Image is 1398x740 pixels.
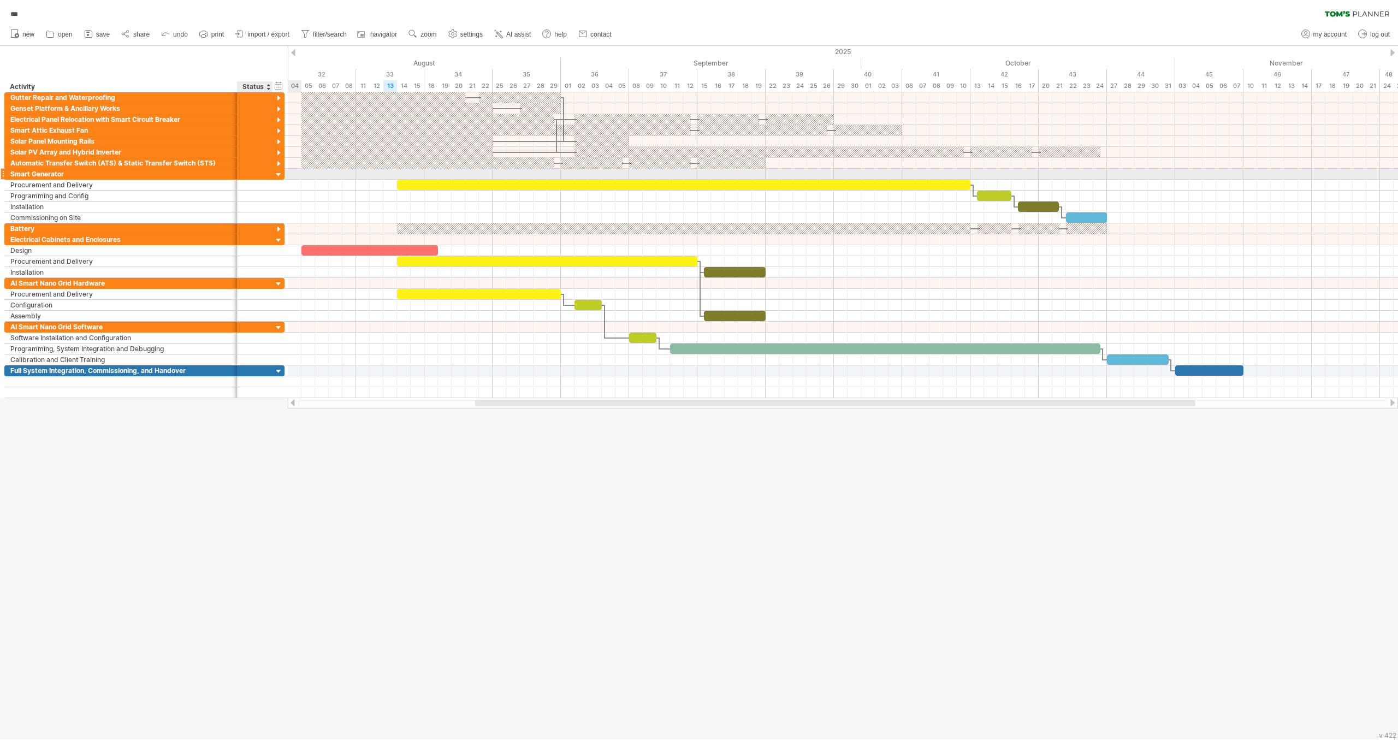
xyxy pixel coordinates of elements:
div: 47 [1312,69,1380,80]
div: Thursday, 13 November 2025 [1284,80,1298,92]
span: new [22,31,34,38]
div: Tuesday, 4 November 2025 [1189,80,1202,92]
div: Tuesday, 30 September 2025 [848,80,861,92]
div: Wednesday, 20 August 2025 [452,80,465,92]
div: Friday, 8 August 2025 [342,80,356,92]
div: Monday, 17 November 2025 [1312,80,1325,92]
div: Wednesday, 15 October 2025 [998,80,1011,92]
div: October 2025 [861,57,1175,69]
span: navigator [370,31,397,38]
div: Tuesday, 21 October 2025 [1052,80,1066,92]
div: Friday, 31 October 2025 [1162,80,1175,92]
div: Wednesday, 6 August 2025 [315,80,329,92]
div: Wednesday, 24 September 2025 [793,80,807,92]
div: Tuesday, 7 October 2025 [916,80,929,92]
div: Programming, System Integration and Debugging [10,344,232,354]
span: print [211,31,224,38]
div: Automatic Transfer Switch (ATS) & Static Transfer Switch (STS) [10,158,232,168]
div: Wednesday, 5 November 2025 [1202,80,1216,92]
div: Wednesday, 10 September 2025 [656,80,670,92]
div: Software Installation and Configuration [10,333,232,343]
div: Configuration [10,300,232,310]
div: Monday, 25 August 2025 [493,80,506,92]
div: 41 [902,69,970,80]
a: import / export [233,27,293,42]
div: September 2025 [561,57,861,69]
div: Wednesday, 27 August 2025 [520,80,534,92]
div: Friday, 29 August 2025 [547,80,561,92]
span: log out [1370,31,1390,38]
a: save [81,27,113,42]
div: Tuesday, 11 November 2025 [1257,80,1271,92]
div: Friday, 15 August 2025 [411,80,424,92]
div: Monday, 22 September 2025 [766,80,779,92]
div: August 2025 [274,57,561,69]
span: my account [1313,31,1347,38]
div: Calibration and Client Training [10,354,232,365]
div: 37 [629,69,697,80]
span: zoom [420,31,436,38]
div: Wednesday, 3 September 2025 [588,80,602,92]
div: Thursday, 28 August 2025 [534,80,547,92]
div: Thursday, 6 November 2025 [1216,80,1230,92]
div: Friday, 7 November 2025 [1230,80,1243,92]
div: Friday, 26 September 2025 [820,80,834,92]
div: Monday, 10 November 2025 [1243,80,1257,92]
div: Monday, 8 September 2025 [629,80,643,92]
a: share [119,27,153,42]
span: open [58,31,73,38]
div: Monday, 20 October 2025 [1039,80,1052,92]
span: help [554,31,567,38]
div: Friday, 22 August 2025 [479,80,493,92]
div: 44 [1107,69,1175,80]
div: Tuesday, 19 August 2025 [438,80,452,92]
div: Friday, 5 September 2025 [615,80,629,92]
div: Full System Integration, Commissioning, and Handover [10,365,232,376]
div: Thursday, 11 September 2025 [670,80,684,92]
div: Friday, 14 November 2025 [1298,80,1312,92]
div: Thursday, 4 September 2025 [602,80,615,92]
a: help [540,27,570,42]
div: Thursday, 7 August 2025 [329,80,342,92]
div: Monday, 15 September 2025 [697,80,711,92]
div: Tuesday, 14 October 2025 [984,80,998,92]
div: Assembly [10,311,232,321]
div: Thursday, 25 September 2025 [807,80,820,92]
div: 46 [1243,69,1312,80]
div: Friday, 19 September 2025 [752,80,766,92]
div: Monday, 24 November 2025 [1380,80,1394,92]
div: Tuesday, 23 September 2025 [779,80,793,92]
div: Solar PV Array and Hybrid Inverter [10,147,232,157]
span: contact [590,31,612,38]
div: Wednesday, 22 October 2025 [1066,80,1080,92]
a: settings [446,27,486,42]
div: Tuesday, 16 September 2025 [711,80,725,92]
div: 42 [970,69,1039,80]
a: open [43,27,76,42]
div: Wednesday, 29 October 2025 [1134,80,1148,92]
div: Thursday, 18 September 2025 [738,80,752,92]
a: AI assist [491,27,534,42]
div: 39 [766,69,834,80]
div: Tuesday, 5 August 2025 [301,80,315,92]
div: Procurement and Delivery [10,256,232,267]
div: Electrical Panel Relocation with Smart Circuit Breaker [10,114,232,125]
div: Electrical Cabinets and Enclosures [10,234,232,245]
div: Monday, 1 September 2025 [561,80,574,92]
div: Friday, 10 October 2025 [957,80,970,92]
div: Status [242,81,266,92]
div: Monday, 4 August 2025 [288,80,301,92]
div: 45 [1175,69,1243,80]
div: Thursday, 30 October 2025 [1148,80,1162,92]
div: Friday, 24 October 2025 [1093,80,1107,92]
div: Wednesday, 17 September 2025 [725,80,738,92]
span: save [96,31,110,38]
div: Thursday, 14 August 2025 [397,80,411,92]
span: AI assist [506,31,531,38]
div: Tuesday, 9 September 2025 [643,80,656,92]
a: my account [1299,27,1350,42]
a: undo [158,27,191,42]
div: 35 [493,69,561,80]
div: 34 [424,69,493,80]
div: Procurement and Delivery [10,180,232,190]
